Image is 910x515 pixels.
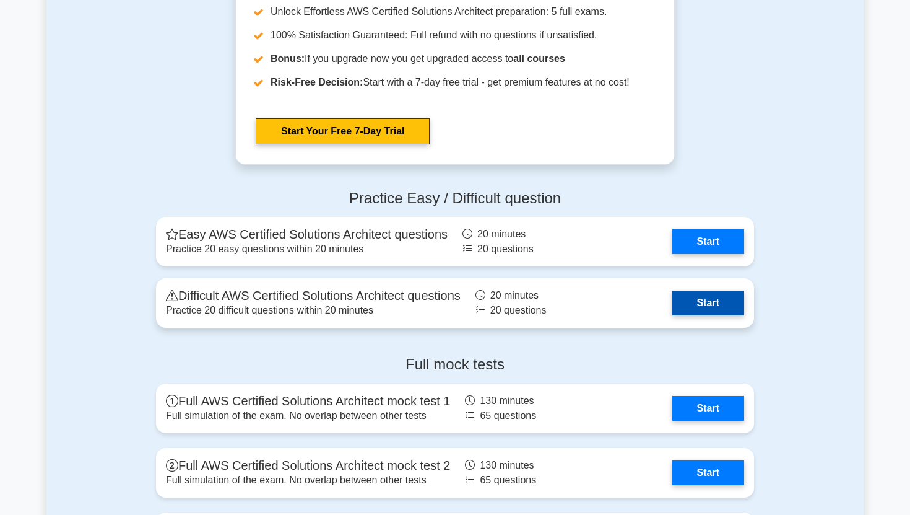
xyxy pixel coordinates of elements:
h4: Practice Easy / Difficult question [156,190,754,208]
a: Start [672,396,744,421]
a: Start [672,460,744,485]
a: Start [672,229,744,254]
a: Start Your Free 7-Day Trial [256,118,430,144]
h4: Full mock tests [156,356,754,374]
a: Start [672,291,744,315]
